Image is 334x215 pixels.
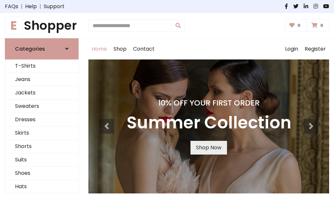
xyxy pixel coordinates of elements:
a: Shop Now [190,141,227,155]
a: Contact [130,39,158,59]
a: Register [301,39,329,59]
a: Sweaters [5,100,78,113]
a: EShopper [5,18,79,33]
a: Help [25,3,37,10]
a: Categories [5,38,79,59]
a: Skirts [5,126,78,140]
a: T-Shirts [5,59,78,73]
a: Login [282,39,301,59]
a: 0 [285,19,306,32]
span: E [5,17,23,34]
a: Hats [5,180,78,193]
span: 0 [319,23,325,28]
h1: Shopper [5,18,79,33]
a: Jackets [5,86,78,100]
a: FAQs [5,3,18,10]
a: Shop [110,39,130,59]
h4: 10% Off Your First Order [127,98,291,107]
span: 0 [296,23,302,28]
a: Home [88,39,110,59]
h3: Summer Collection [127,113,291,133]
a: Suits [5,153,78,167]
h6: Categories [15,46,45,52]
span: | [18,3,25,10]
a: Support [44,3,65,10]
span: | [37,3,44,10]
a: Jeans [5,73,78,86]
a: Dresses [5,113,78,126]
a: Shorts [5,140,78,153]
a: 0 [307,19,329,32]
a: Shoes [5,167,78,180]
